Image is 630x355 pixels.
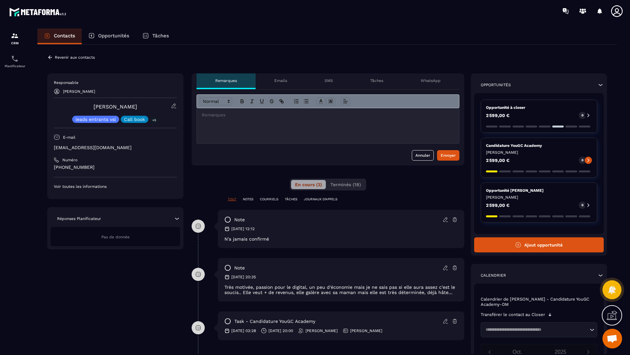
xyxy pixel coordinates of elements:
p: CRM [2,41,28,45]
p: [PERSON_NAME] [305,328,338,333]
p: [DATE] 03:28 [231,328,256,333]
p: Tâches [370,78,383,83]
p: Call book [124,117,145,122]
div: Envoyer [441,152,456,159]
p: [PERSON_NAME] [63,89,95,94]
img: logo [9,6,68,18]
p: 2 599,00 € [486,203,510,207]
p: Contacts [54,33,75,39]
p: COURRIELS [260,197,278,202]
p: Opportunités [481,82,511,88]
p: [PHONE_NUMBER] [54,164,177,170]
p: 0 [581,203,583,207]
p: leads entrants vsl [75,117,116,122]
button: Ajout opportunité [474,237,604,252]
p: Tâches [152,33,169,39]
p: Remarques [215,78,237,83]
p: [EMAIL_ADDRESS][DOMAIN_NAME] [54,145,177,151]
p: note [234,217,245,223]
p: 2 599,00 € [486,113,510,118]
div: Search for option [481,322,597,337]
button: Annuler [412,150,434,161]
span: Terminés (18) [330,182,361,187]
p: JOURNAUX D'APPELS [304,197,337,202]
p: Calendrier de [PERSON_NAME] - Candidature YouGC Academy-DM [481,297,597,307]
p: Emails [274,78,287,83]
p: [DATE] 20:00 [268,328,293,333]
p: TÂCHES [285,197,297,202]
p: Responsable [54,80,177,85]
p: 0 [581,158,583,163]
button: En cours (3) [291,180,326,189]
p: TOUT [228,197,236,202]
p: +5 [150,117,158,124]
a: Opportunités [82,29,136,44]
img: scheduler [11,55,19,63]
p: N'a jamais confirmé [224,236,458,242]
input: Search for option [483,326,588,333]
p: 0 [581,113,583,118]
a: formationformationCRM [2,27,28,50]
p: [DATE] 20:35 [231,274,256,280]
p: E-mail [63,135,75,140]
p: WhatsApp [421,78,441,83]
p: Planificateur [2,64,28,68]
p: Très motivée, passion pour le digital, un peu d'économie mais je ne sais pas si elle aura assez c... [224,285,458,295]
p: Opportunités [98,33,129,39]
a: [PERSON_NAME] [94,104,137,110]
p: Opportunité à closer [486,105,592,110]
button: Terminés (18) [326,180,365,189]
a: schedulerschedulerPlanificateur [2,50,28,73]
p: Revenir aux contacts [55,55,95,60]
a: Tâches [136,29,176,44]
img: formation [11,32,19,40]
p: Opportunité [PERSON_NAME] [486,188,592,193]
p: [PERSON_NAME] [486,195,592,200]
p: SMS [325,78,333,83]
p: Numéro [62,157,77,163]
button: Envoyer [437,150,459,161]
p: [PERSON_NAME] [486,150,592,155]
p: note [234,265,245,271]
p: Candidature YouGC Academy [486,143,592,148]
p: Voir toutes les informations [54,184,177,189]
p: 2 599,00 € [486,158,510,163]
p: NOTES [243,197,253,202]
span: Pas de donnée [101,235,130,239]
p: Réponses Planificateur [57,216,101,221]
p: [PERSON_NAME] [350,328,382,333]
a: Contacts [37,29,82,44]
p: [DATE] 12:12 [231,226,255,231]
p: Calendrier [481,273,506,278]
div: Ouvrir le chat [602,329,622,348]
p: task - Candidature YouGC Academy [234,318,315,325]
p: Transférer le contact au Closer [481,312,545,317]
span: En cours (3) [295,182,322,187]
